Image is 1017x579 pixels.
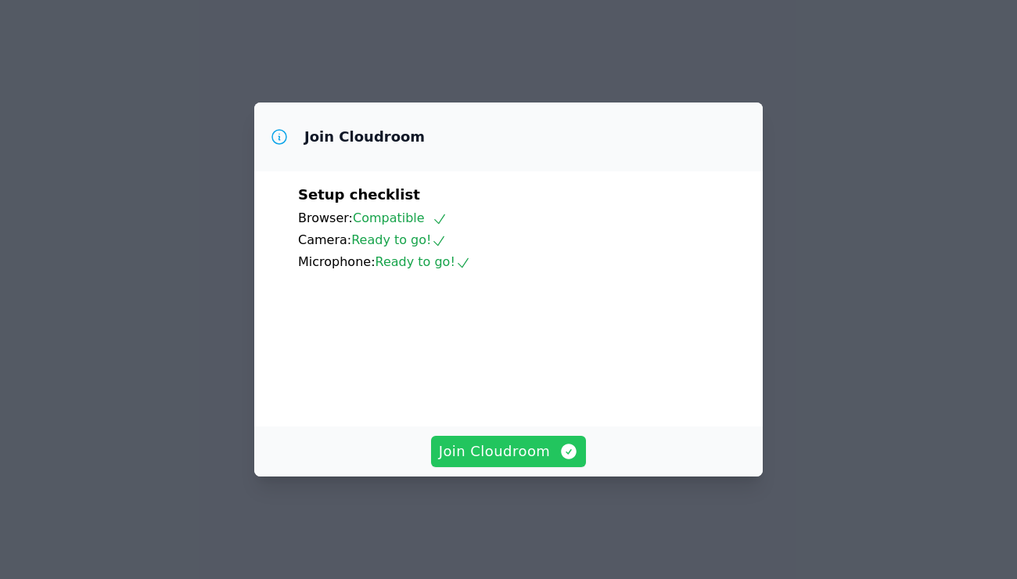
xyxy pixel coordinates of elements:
h3: Join Cloudroom [304,128,425,146]
span: Ready to go! [376,254,471,269]
span: Microphone: [298,254,376,269]
span: Join Cloudroom [439,441,579,462]
span: Setup checklist [298,186,420,203]
button: Join Cloudroom [431,436,587,467]
span: Compatible [353,210,447,225]
span: Browser: [298,210,353,225]
span: Ready to go! [351,232,447,247]
span: Camera: [298,232,351,247]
